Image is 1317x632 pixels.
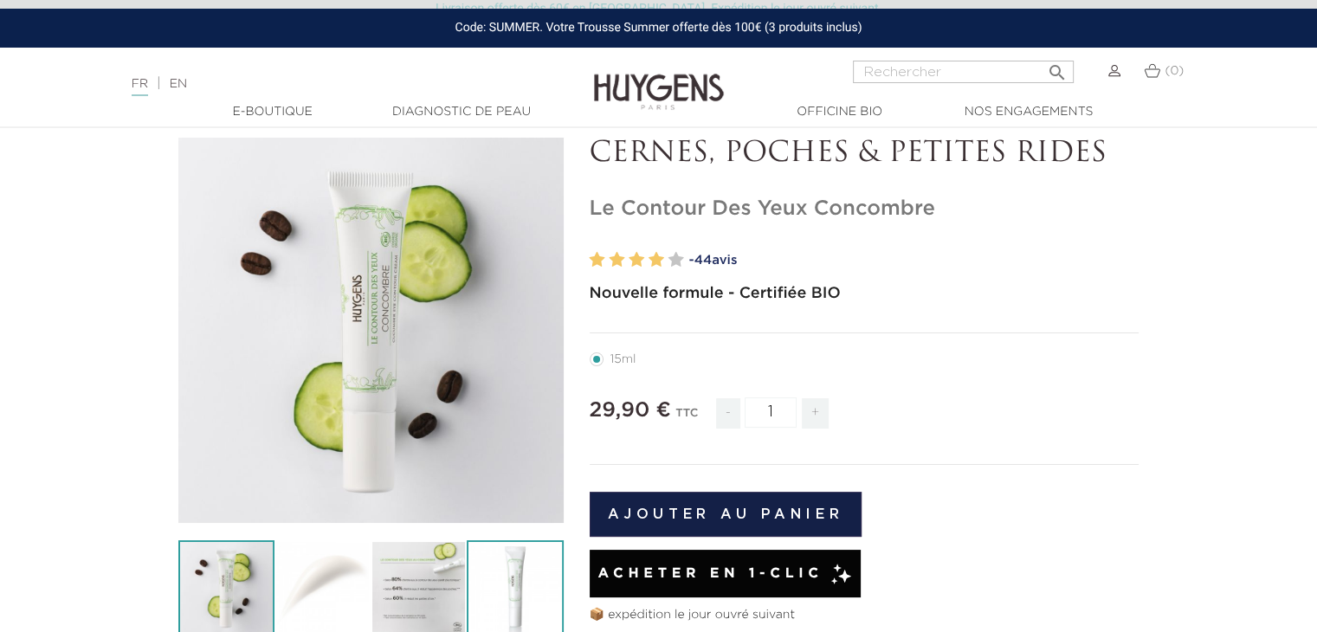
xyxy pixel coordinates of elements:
button:  [1041,55,1072,79]
span: 44 [694,254,712,267]
a: Diagnostic de peau [375,103,548,121]
span: + [802,398,830,429]
i:  [1046,57,1067,78]
a: E-Boutique [186,103,359,121]
input: Rechercher [853,61,1074,83]
span: - [716,398,740,429]
strong: Nouvelle formule - Certifiée BIO [590,286,841,301]
label: 2 [609,248,624,273]
a: Nos engagements [942,103,1115,121]
p: CERNES, POCHES & PETITES RIDES [590,138,1139,171]
label: 3 [629,248,644,273]
label: 15ml [590,352,657,366]
button: Ajouter au panier [590,492,862,537]
label: 4 [649,248,664,273]
label: 5 [668,248,684,273]
div: TTC [675,395,698,442]
input: Quantité [745,397,797,428]
a: FR [132,78,148,96]
p: 📦 expédition le jour ouvré suivant [590,606,1139,624]
a: Officine Bio [753,103,926,121]
h1: Le Contour Des Yeux Concombre [590,197,1139,222]
div: | [123,74,536,94]
span: (0) [1165,65,1184,77]
a: -44avis [689,248,1139,274]
span: 29,90 € [590,400,671,421]
a: EN [170,78,187,90]
label: 1 [590,248,605,273]
img: Huygens [594,46,724,113]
